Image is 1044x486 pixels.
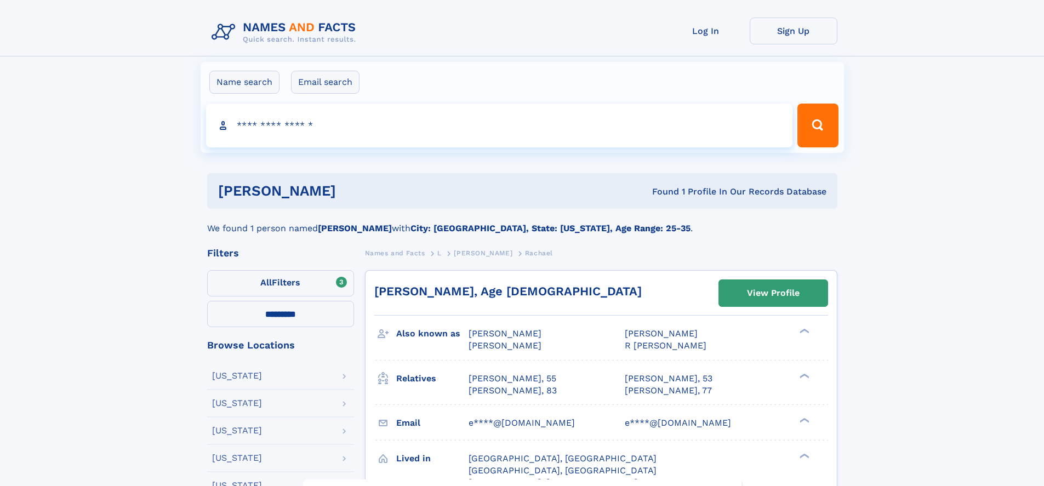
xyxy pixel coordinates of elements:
[207,209,837,235] div: We found 1 person named with .
[365,246,425,260] a: Names and Facts
[454,246,512,260] a: [PERSON_NAME]
[469,453,657,464] span: [GEOGRAPHIC_DATA], [GEOGRAPHIC_DATA]
[396,449,469,468] h3: Lived in
[797,416,810,424] div: ❯
[662,18,750,44] a: Log In
[374,284,642,298] a: [PERSON_NAME], Age [DEMOGRAPHIC_DATA]
[719,280,828,306] a: View Profile
[209,71,279,94] label: Name search
[469,340,541,351] span: [PERSON_NAME]
[396,369,469,388] h3: Relatives
[212,399,262,408] div: [US_STATE]
[797,328,810,335] div: ❯
[207,18,365,47] img: Logo Names and Facts
[797,372,810,379] div: ❯
[396,414,469,432] h3: Email
[218,184,494,198] h1: [PERSON_NAME]
[469,465,657,476] span: [GEOGRAPHIC_DATA], [GEOGRAPHIC_DATA]
[410,223,691,233] b: City: [GEOGRAPHIC_DATA], State: [US_STATE], Age Range: 25-35
[625,385,712,397] a: [PERSON_NAME], 77
[260,277,272,288] span: All
[212,426,262,435] div: [US_STATE]
[625,373,712,385] a: [PERSON_NAME], 53
[469,328,541,339] span: [PERSON_NAME]
[625,340,706,351] span: R [PERSON_NAME]
[750,18,837,44] a: Sign Up
[212,454,262,462] div: [US_STATE]
[212,371,262,380] div: [US_STATE]
[469,373,556,385] a: [PERSON_NAME], 55
[207,270,354,296] label: Filters
[469,385,557,397] a: [PERSON_NAME], 83
[747,281,800,306] div: View Profile
[494,186,826,198] div: Found 1 Profile In Our Records Database
[437,249,442,257] span: L
[525,249,553,257] span: Rachael
[437,246,442,260] a: L
[318,223,392,233] b: [PERSON_NAME]
[207,248,354,258] div: Filters
[207,340,354,350] div: Browse Locations
[454,249,512,257] span: [PERSON_NAME]
[797,104,838,147] button: Search Button
[206,104,793,147] input: search input
[797,452,810,459] div: ❯
[396,324,469,343] h3: Also known as
[291,71,360,94] label: Email search
[625,328,698,339] span: [PERSON_NAME]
